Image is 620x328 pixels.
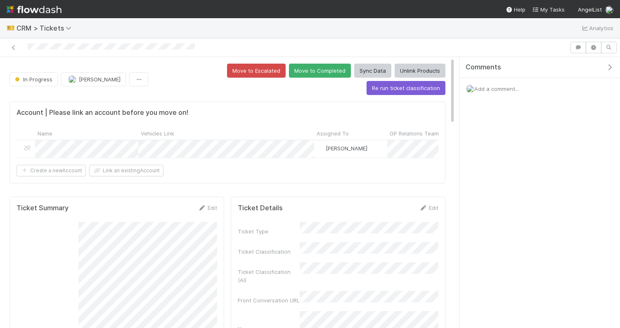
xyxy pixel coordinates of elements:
button: [PERSON_NAME] [61,72,126,86]
span: In Progress [13,76,52,83]
a: Edit [419,204,438,211]
span: Comments [466,63,501,71]
span: My Tasks [532,6,565,13]
img: avatar_d055a153-5d46-4590-b65c-6ad68ba65107.png [68,75,76,83]
button: Create a newAccount [17,165,86,176]
img: avatar_4aa8e4fd-f2b7-45ba-a6a5-94a913ad1fe4.png [466,85,474,93]
button: Link an existingAccount [89,165,163,176]
button: Re run ticket classification [367,81,445,95]
span: [PERSON_NAME] [79,76,121,83]
button: In Progress [9,72,58,86]
div: Help [506,5,525,14]
div: Front Conversation URL [238,296,300,304]
h5: Ticket Details [238,204,283,212]
a: My Tasks [532,5,565,14]
span: Add a comment... [474,86,519,92]
span: Assigned To [317,129,349,138]
span: AngelList [578,6,602,13]
img: avatar_4aa8e4fd-f2b7-45ba-a6a5-94a913ad1fe4.png [605,6,613,14]
button: Move to Completed [289,64,351,78]
button: Unlink Products [395,64,445,78]
span: 🎫 [7,24,15,31]
div: Ticket Classification [238,247,300,256]
a: Edit [198,204,217,211]
span: CRM > Tickets [17,24,76,32]
div: [PERSON_NAME] [317,144,367,152]
span: GP Relations Team [390,129,439,138]
button: Sync Data [354,64,391,78]
span: Vehicles Link [141,129,174,138]
img: logo-inverted-e16ddd16eac7371096b0.svg [7,2,62,17]
div: Ticket Classification (AI) [238,268,300,284]
span: Name [38,129,52,138]
img: avatar_d055a153-5d46-4590-b65c-6ad68ba65107.png [318,145,324,152]
h5: Account | Please link an account before you move on! [17,109,188,117]
h5: Ticket Summary [17,204,69,212]
span: [PERSON_NAME] [326,145,367,152]
a: Analytics [581,23,613,33]
div: Ticket Type [238,227,300,235]
button: Move to Escalated [227,64,286,78]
